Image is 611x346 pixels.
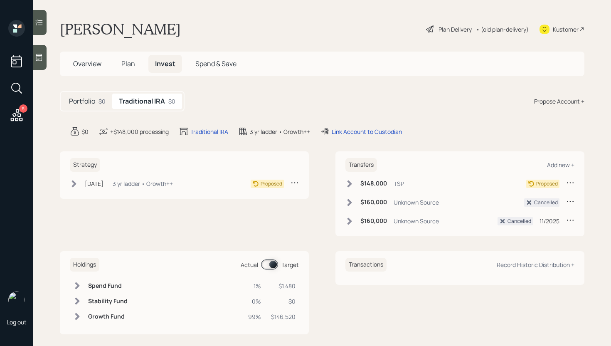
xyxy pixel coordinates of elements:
[113,179,173,188] div: 3 yr ladder • Growth++
[360,217,387,225] h6: $160,000
[70,158,100,172] h6: Strategy
[155,59,175,68] span: Invest
[360,180,387,187] h6: $148,000
[540,217,559,225] div: 11/2025
[553,25,579,34] div: Kustomer
[281,260,299,269] div: Target
[241,260,258,269] div: Actual
[360,199,387,206] h6: $160,000
[476,25,529,34] div: • (old plan-delivery)
[345,258,387,272] h6: Transactions
[88,313,128,320] h6: Growth Fund
[271,297,296,306] div: $0
[394,217,439,225] div: Unknown Source
[497,261,574,269] div: Record Historic Distribution +
[190,127,228,136] div: Traditional IRA
[81,127,89,136] div: $0
[8,292,25,308] img: james-distasi-headshot.png
[7,318,27,326] div: Log out
[85,179,103,188] div: [DATE]
[88,282,128,289] h6: Spend Fund
[60,20,181,38] h1: [PERSON_NAME]
[248,312,261,321] div: 99%
[69,97,95,105] h5: Portfolio
[110,127,169,136] div: +$148,000 processing
[345,158,377,172] h6: Transfers
[99,97,106,106] div: $0
[534,199,558,206] div: Cancelled
[88,298,128,305] h6: Stability Fund
[394,179,404,188] div: TSP
[394,198,439,207] div: Unknown Source
[271,312,296,321] div: $146,520
[547,161,574,169] div: Add new +
[73,59,101,68] span: Overview
[250,127,310,136] div: 3 yr ladder • Growth++
[121,59,135,68] span: Plan
[534,97,584,106] div: Propose Account +
[261,180,282,188] div: Proposed
[168,97,175,106] div: $0
[271,282,296,290] div: $1,480
[332,127,402,136] div: Link Account to Custodian
[439,25,472,34] div: Plan Delivery
[248,297,261,306] div: 0%
[19,104,27,113] div: 5
[508,217,531,225] div: Cancelled
[248,282,261,290] div: 1%
[536,180,558,188] div: Proposed
[119,97,165,105] h5: Traditional IRA
[70,258,99,272] h6: Holdings
[195,59,237,68] span: Spend & Save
